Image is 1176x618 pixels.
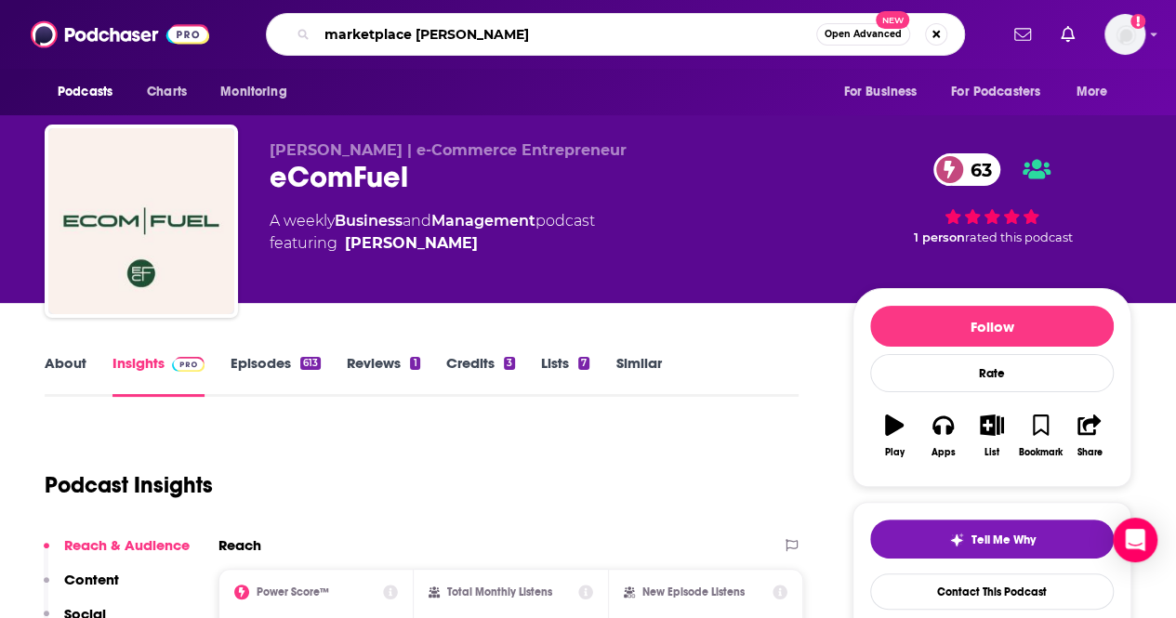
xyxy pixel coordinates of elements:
[885,447,905,458] div: Play
[843,79,917,105] span: For Business
[541,354,589,397] a: Lists7
[266,13,965,56] div: Search podcasts, credits, & more...
[64,571,119,588] p: Content
[1077,79,1108,105] span: More
[44,571,119,605] button: Content
[876,11,909,29] span: New
[965,230,1073,244] span: rated this podcast
[939,74,1067,110] button: open menu
[949,533,964,547] img: tell me why sparkle
[933,153,1001,186] a: 63
[58,79,112,105] span: Podcasts
[1077,447,1102,458] div: Share
[914,230,965,244] span: 1 person
[446,354,515,397] a: Credits3
[504,357,515,370] div: 3
[615,354,661,397] a: Similar
[1016,402,1064,469] button: Bookmark
[207,74,311,110] button: open menu
[345,232,478,255] a: Andrew Youderian
[1065,402,1114,469] button: Share
[45,354,86,397] a: About
[951,79,1040,105] span: For Podcasters
[870,402,918,469] button: Play
[918,402,967,469] button: Apps
[270,232,595,255] span: featuring
[317,20,816,49] input: Search podcasts, credits, & more...
[347,354,419,397] a: Reviews1
[578,357,589,370] div: 7
[45,74,137,110] button: open menu
[870,306,1114,347] button: Follow
[968,402,1016,469] button: List
[31,17,209,52] img: Podchaser - Follow, Share and Rate Podcasts
[1007,19,1038,50] a: Show notifications dropdown
[1113,518,1157,562] div: Open Intercom Messenger
[447,585,552,598] h2: Total Monthly Listens
[830,74,940,110] button: open menu
[45,471,213,499] h1: Podcast Insights
[1019,447,1063,458] div: Bookmark
[135,74,198,110] a: Charts
[231,354,321,397] a: Episodes613
[220,79,286,105] span: Monitoring
[1104,14,1145,55] span: Logged in as esmith_bg
[431,212,535,230] a: Management
[257,585,329,598] h2: Power Score™
[48,128,234,314] img: eComFuel
[172,357,205,372] img: Podchaser Pro
[44,536,190,571] button: Reach & Audience
[642,585,745,598] h2: New Episode Listens
[112,354,205,397] a: InsightsPodchaser Pro
[1104,14,1145,55] img: User Profile
[932,447,956,458] div: Apps
[825,30,902,39] span: Open Advanced
[64,536,190,554] p: Reach & Audience
[1104,14,1145,55] button: Show profile menu
[1053,19,1082,50] a: Show notifications dropdown
[270,141,627,159] span: [PERSON_NAME] | e-Commerce Entrepreneur
[852,141,1131,256] div: 63 1 personrated this podcast
[410,357,419,370] div: 1
[1130,14,1145,29] svg: Add a profile image
[1064,74,1131,110] button: open menu
[403,212,431,230] span: and
[870,519,1114,559] button: tell me why sparkleTell Me Why
[816,23,910,46] button: Open AdvancedNew
[971,533,1036,547] span: Tell Me Why
[870,573,1114,610] a: Contact This Podcast
[147,79,187,105] span: Charts
[870,354,1114,392] div: Rate
[984,447,999,458] div: List
[270,210,595,255] div: A weekly podcast
[300,357,321,370] div: 613
[218,536,261,554] h2: Reach
[335,212,403,230] a: Business
[952,153,1001,186] span: 63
